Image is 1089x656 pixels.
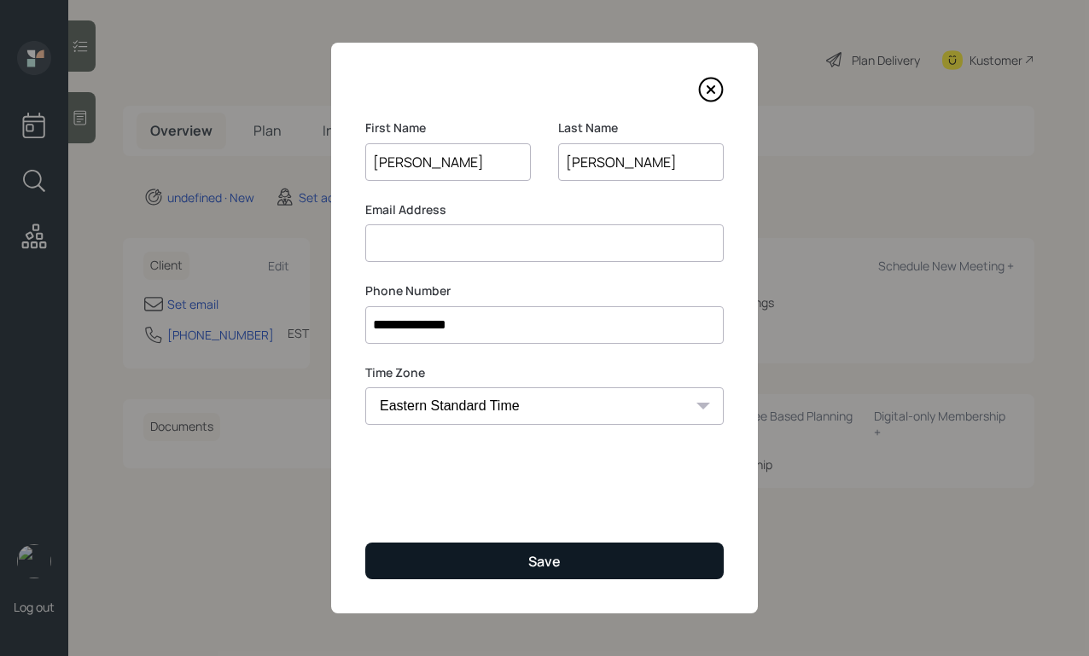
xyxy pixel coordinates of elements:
label: Last Name [558,119,724,136]
label: Time Zone [365,364,724,381]
label: Email Address [365,201,724,218]
label: Phone Number [365,282,724,299]
button: Save [365,543,724,579]
div: Save [528,552,561,571]
label: First Name [365,119,531,136]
